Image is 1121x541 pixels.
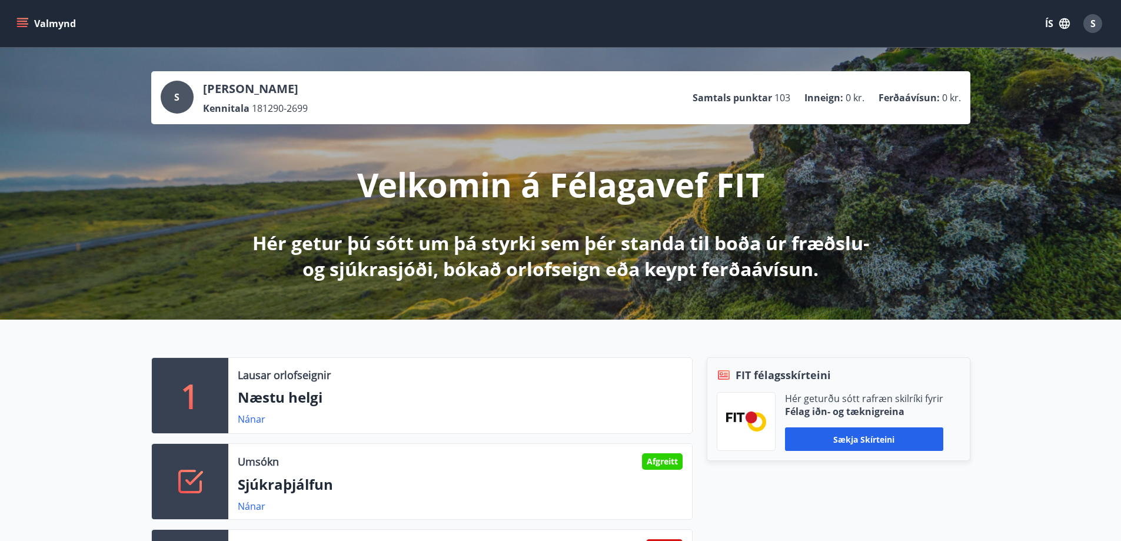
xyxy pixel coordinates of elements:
a: Nánar [238,500,265,513]
p: Hér getur þú sótt um þá styrki sem þér standa til boða úr fræðslu- og sjúkrasjóði, bókað orlofsei... [250,230,871,282]
button: ÍS [1039,13,1076,34]
p: [PERSON_NAME] [203,81,308,97]
p: Sjúkraþjálfun [238,474,683,494]
p: Velkomin á Félagavef FIT [357,162,764,207]
span: S [174,91,179,104]
p: Umsókn [238,454,279,469]
span: 0 kr. [846,91,864,104]
span: 181290-2699 [252,102,308,115]
button: S [1079,9,1107,38]
p: Samtals punktar [693,91,772,104]
p: Ferðaávísun : [879,91,940,104]
span: FIT félagsskírteini [736,367,831,383]
p: Kennitala [203,102,250,115]
p: Lausar orlofseignir [238,367,331,383]
a: Nánar [238,413,265,426]
p: Félag iðn- og tæknigreina [785,405,943,418]
span: 0 kr. [942,91,961,104]
div: Afgreitt [642,453,683,470]
button: menu [14,13,81,34]
p: Næstu helgi [238,387,683,407]
img: FPQVkF9lTnNbbaRSFyT17YYeljoOGk5m51IhT0bO.png [726,411,766,431]
p: 1 [181,373,199,418]
span: 103 [774,91,790,104]
span: S [1090,17,1096,30]
p: Hér geturðu sótt rafræn skilríki fyrir [785,392,943,405]
p: Inneign : [804,91,843,104]
button: Sækja skírteini [785,427,943,451]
